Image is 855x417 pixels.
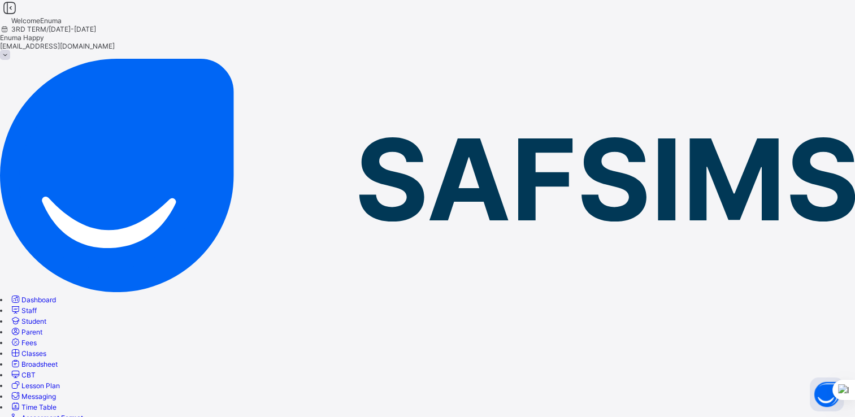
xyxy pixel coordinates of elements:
span: Staff [21,306,37,315]
span: Broadsheet [21,360,58,368]
a: Student [10,317,46,325]
a: Parent [10,328,42,336]
span: Student [21,317,46,325]
a: Staff [10,306,37,315]
button: Open asap [810,377,844,411]
a: Broadsheet [10,360,58,368]
span: Dashboard [21,296,56,304]
span: Classes [21,349,46,358]
span: Fees [21,338,37,347]
a: Dashboard [10,296,56,304]
span: Lesson Plan [21,381,60,390]
span: Time Table [21,403,57,411]
a: CBT [10,371,36,379]
a: Time Table [10,403,57,411]
a: Classes [10,349,46,358]
a: Lesson Plan [10,381,60,390]
a: Fees [10,338,37,347]
span: Parent [21,328,42,336]
span: Messaging [21,392,56,401]
span: Welcome Enuma [11,16,62,25]
span: CBT [21,371,36,379]
a: Messaging [10,392,56,401]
